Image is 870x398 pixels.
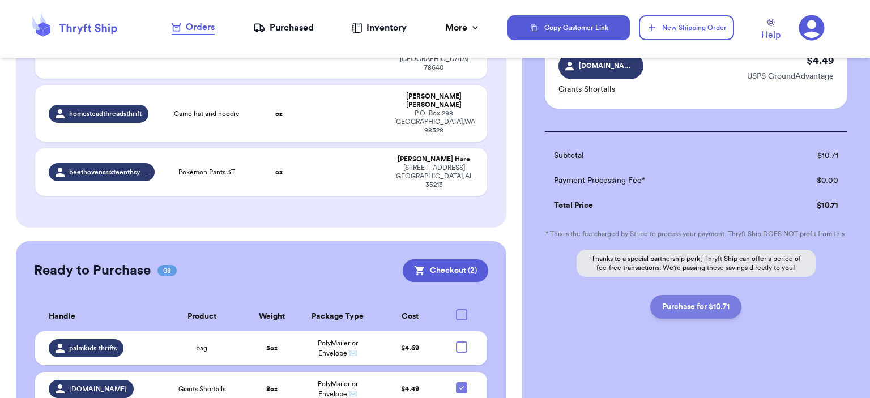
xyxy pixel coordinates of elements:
[196,344,207,353] span: bag
[178,384,225,393] span: Giants Shortalls
[69,384,127,393] span: [DOMAIN_NAME]
[69,109,142,118] span: homesteadthreadsthrift
[178,168,235,177] span: Pokémon Pants 3T
[394,155,474,164] div: [PERSON_NAME] Hare
[747,71,834,82] p: USPS GroundAdvantage
[545,193,767,218] td: Total Price
[394,109,474,135] div: P.O. Box 298 [GEOGRAPHIC_DATA] , WA 98328
[158,302,246,331] th: Product
[445,21,481,35] div: More
[767,193,847,218] td: $ 10.71
[401,345,419,352] span: $ 4.69
[558,84,643,95] p: Giants Shortalls
[767,143,847,168] td: $ 10.71
[318,380,358,397] span: PolyMailer or Envelope ✉️
[545,143,767,168] td: Subtotal
[172,20,215,35] a: Orders
[394,92,474,109] div: [PERSON_NAME] [PERSON_NAME]
[246,302,298,331] th: Weight
[157,265,177,276] span: 08
[507,15,630,40] button: Copy Customer Link
[761,28,781,42] span: Help
[401,386,419,392] span: $ 4.49
[761,19,781,42] a: Help
[34,262,151,280] h2: Ready to Purchase
[545,168,767,193] td: Payment Processing Fee*
[266,386,278,392] strong: 8 oz
[577,250,816,277] p: Thanks to a special partnership perk, Thryft Ship can offer a period of fee-free transactions. We...
[807,53,834,69] p: $ 4.49
[403,259,488,282] button: Checkout (2)
[174,109,240,118] span: Camo hat and hoodie
[579,61,633,71] span: [DOMAIN_NAME]
[318,340,358,357] span: PolyMailer or Envelope ✉️
[639,15,734,40] button: New Shipping Order
[172,20,215,34] div: Orders
[650,295,741,319] button: Purchase for $10.71
[767,168,847,193] td: $ 0.00
[275,169,283,176] strong: oz
[545,229,847,238] p: * This is the fee charged by Stripe to process your payment. Thryft Ship DOES NOT profit from this.
[394,164,474,189] div: [STREET_ADDRESS] [GEOGRAPHIC_DATA] , AL 35213
[298,302,378,331] th: Package Type
[69,168,148,177] span: beethovenssixteenthsymphony
[253,21,314,35] a: Purchased
[352,21,407,35] a: Inventory
[377,302,443,331] th: Cost
[49,311,75,323] span: Handle
[69,344,117,353] span: palmkids.thrifts
[275,110,283,117] strong: oz
[266,345,278,352] strong: 5 oz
